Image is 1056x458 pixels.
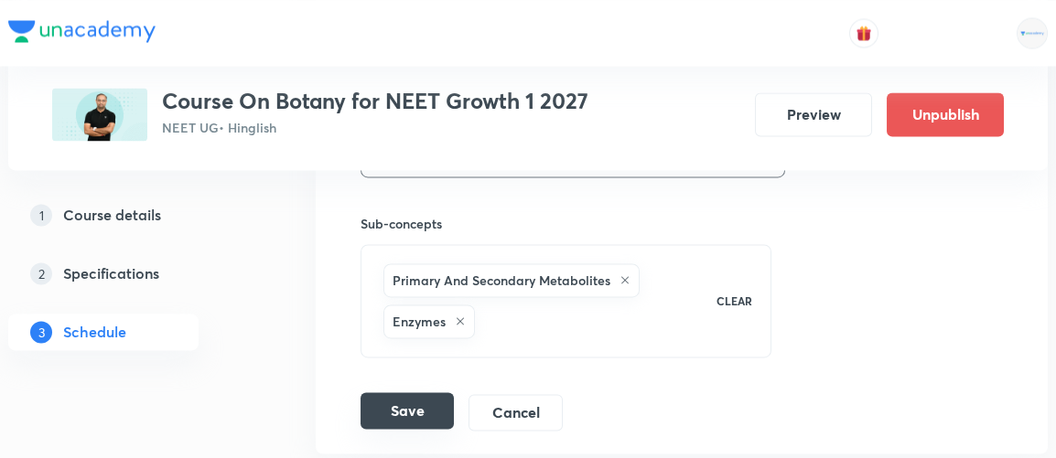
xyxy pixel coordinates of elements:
a: Company Logo [8,20,156,47]
button: Unpublish [887,92,1004,136]
h6: Enzymes [393,312,446,331]
button: Preview [755,92,872,136]
a: 2Specifications [8,255,257,292]
h3: Course On Botany for NEET Growth 1 2027 [162,88,588,114]
h5: Specifications [63,262,159,284]
img: avatar [856,25,872,41]
img: 2D424F3E-4368-43BB-BD49-985534BF074C_plus.png [52,88,147,141]
img: Rahul Mishra [1017,17,1048,48]
h6: Sub-concepts [361,214,771,233]
button: Cancel [469,394,563,431]
button: avatar [849,18,878,48]
h5: Course details [63,204,161,226]
p: 2 [30,262,52,284]
h6: Primary And Secondary Metabolites [393,271,610,290]
button: Save [361,392,454,429]
img: Company Logo [8,20,156,42]
h5: Schedule [63,321,126,343]
p: NEET UG • Hinglish [162,118,588,137]
p: CLEAR [717,293,752,309]
p: 3 [30,321,52,343]
p: 1 [30,204,52,226]
a: 1Course details [8,197,257,233]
